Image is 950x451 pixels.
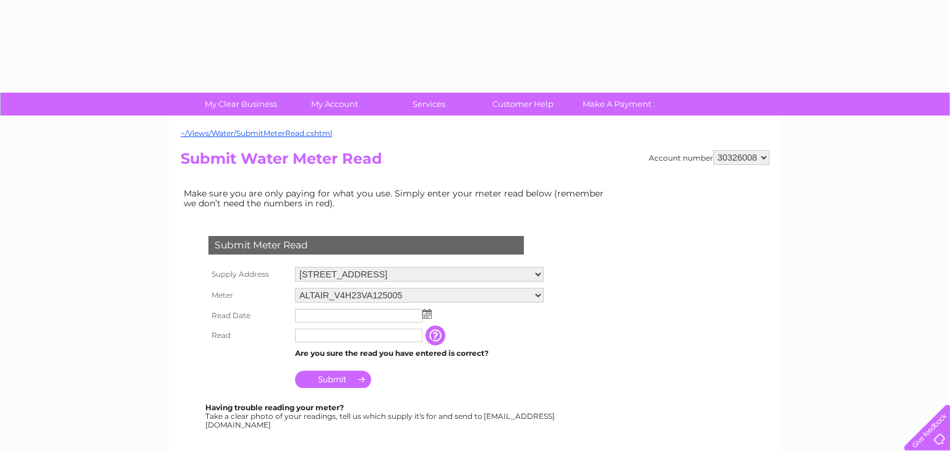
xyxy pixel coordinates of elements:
[378,93,480,116] a: Services
[566,93,668,116] a: Make A Payment
[181,185,614,211] td: Make sure you are only paying for what you use. Simply enter your meter read below (remember we d...
[205,285,292,306] th: Meter
[205,306,292,326] th: Read Date
[295,371,371,388] input: Submit
[205,326,292,345] th: Read
[649,150,769,165] div: Account number
[205,403,344,412] b: Having trouble reading your meter?
[284,93,386,116] a: My Account
[292,345,547,361] td: Are you sure the read you have entered is correct?
[422,309,432,319] img: ...
[472,93,574,116] a: Customer Help
[205,264,292,285] th: Supply Address
[181,150,769,174] h2: Submit Water Meter Read
[208,236,524,255] div: Submit Meter Read
[426,326,448,345] input: Information
[190,93,292,116] a: My Clear Business
[181,129,332,138] a: ~/Views/Water/SubmitMeterRead.cshtml
[205,403,557,429] div: Take a clear photo of your readings, tell us which supply it's for and send to [EMAIL_ADDRESS][DO...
